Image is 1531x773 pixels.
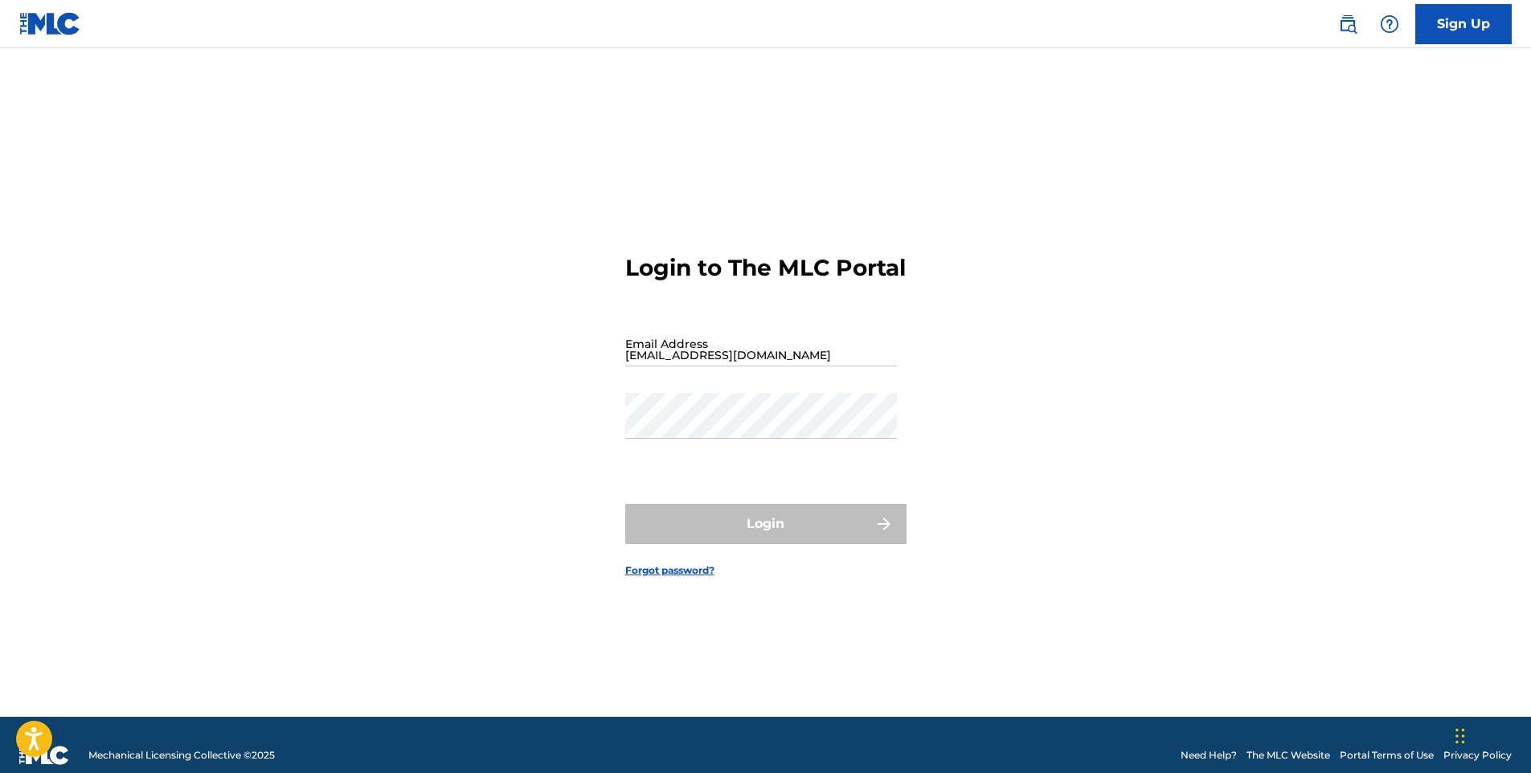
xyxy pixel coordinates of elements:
[1455,712,1465,760] div: Drag
[1246,748,1330,763] a: The MLC Website
[1340,748,1434,763] a: Portal Terms of Use
[1338,14,1357,34] img: search
[88,748,275,763] span: Mechanical Licensing Collective © 2025
[19,746,69,765] img: logo
[19,12,81,35] img: MLC Logo
[1373,8,1406,40] div: Help
[625,254,906,282] h3: Login to The MLC Portal
[625,563,714,578] a: Forgot password?
[1451,696,1531,773] iframe: Chat Widget
[1443,748,1512,763] a: Privacy Policy
[1332,8,1364,40] a: Public Search
[1380,14,1399,34] img: help
[1181,748,1237,763] a: Need Help?
[1415,4,1512,44] a: Sign Up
